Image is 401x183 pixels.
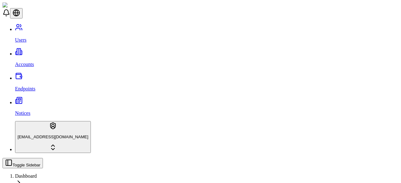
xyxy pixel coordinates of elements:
span: Toggle Sidebar [13,163,40,167]
button: [EMAIL_ADDRESS][DOMAIN_NAME] [15,121,91,153]
img: ShieldPay Logo [3,3,40,8]
a: Endpoints [15,75,398,92]
a: Accounts [15,51,398,67]
p: Notices [15,110,398,116]
a: Notices [15,100,398,116]
p: Users [15,37,398,43]
button: Toggle Sidebar [3,158,43,168]
a: Dashboard [15,173,37,179]
a: Users [15,27,398,43]
p: [EMAIL_ADDRESS][DOMAIN_NAME] [18,135,88,139]
p: Endpoints [15,86,398,92]
p: Accounts [15,62,398,67]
